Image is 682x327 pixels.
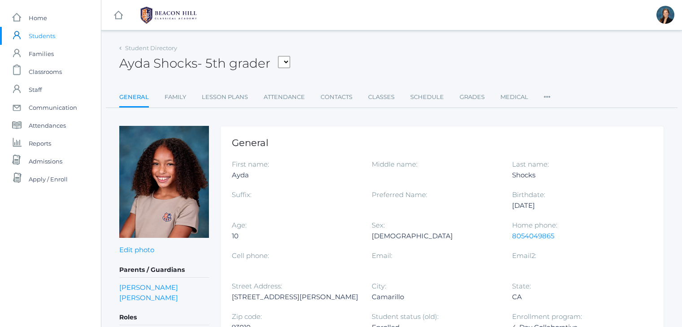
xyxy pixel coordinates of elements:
label: City: [372,282,386,290]
div: 10 [232,231,358,241]
label: Preferred Name: [372,190,427,199]
label: Zip code: [232,312,262,321]
a: 8054049865 [512,232,554,240]
div: Ayda [232,170,358,181]
label: Sex: [372,221,385,229]
label: Suffix: [232,190,252,199]
a: Student Directory [125,44,177,52]
a: Family [165,88,186,106]
div: Camarillo [372,292,498,302]
h1: General [232,138,652,148]
span: Home [29,9,47,27]
label: Email2: [512,251,536,260]
span: Staff [29,81,42,99]
h5: Roles [119,310,209,325]
div: Allison Smith [656,6,674,24]
div: CA [512,292,639,302]
span: Communication [29,99,77,116]
span: Attendances [29,116,66,134]
label: Last name: [512,160,549,168]
div: [DEMOGRAPHIC_DATA] [372,231,498,241]
a: General [119,88,149,108]
a: Grades [460,88,485,106]
label: Cell phone: [232,251,269,260]
span: Families [29,45,54,63]
h2: Ayda Shocks [119,56,290,70]
label: Birthdate: [512,190,545,199]
span: Classrooms [29,63,62,81]
label: Street Address: [232,282,282,290]
span: Reports [29,134,51,152]
a: Contacts [321,88,352,106]
label: Home phone: [512,221,557,229]
a: Attendance [264,88,305,106]
a: Medical [500,88,528,106]
div: [DATE] [512,200,639,211]
a: [PERSON_NAME] [119,293,178,303]
div: [STREET_ADDRESS][PERSON_NAME] [232,292,358,302]
a: [PERSON_NAME] [119,282,178,293]
label: First name: [232,160,269,168]
span: Students [29,27,55,45]
img: Ayda Shocks [119,126,209,238]
div: Shocks [512,170,639,181]
span: - 5th grader [197,56,270,71]
label: State: [512,282,531,290]
a: Lesson Plans [202,88,248,106]
a: Edit photo [119,245,154,254]
label: Email: [372,251,392,260]
label: Middle name: [372,160,417,168]
img: BHCALogos-05-308ed15e86a5a0abce9b8dd61676a3503ac9727e845dece92d48e8588c001991.png [135,4,202,26]
span: Apply / Enroll [29,170,68,188]
a: Schedule [410,88,444,106]
label: Age: [232,221,247,229]
label: Student status (old): [372,312,439,321]
a: Classes [368,88,395,106]
span: Admissions [29,152,62,170]
label: Enrollment program: [512,312,582,321]
h5: Parents / Guardians [119,262,209,278]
